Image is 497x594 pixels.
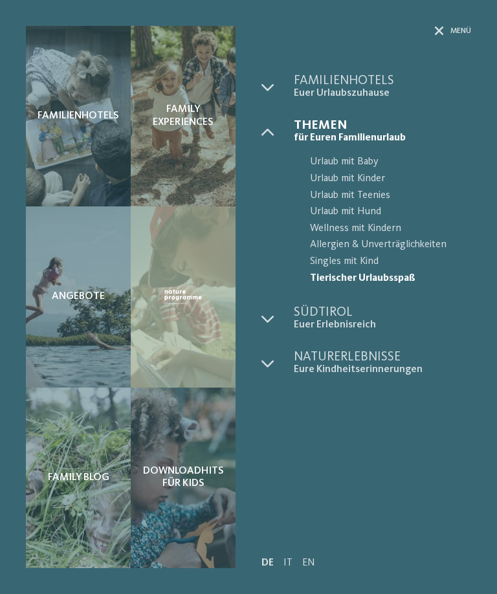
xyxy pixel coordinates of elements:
[294,154,471,171] a: Urlaub mit Baby
[310,188,471,204] span: Urlaub mit Teenies
[52,291,105,303] span: Angebote
[294,171,471,188] a: Urlaub mit Kinder
[310,254,471,270] span: Singles mit Kind
[294,119,471,132] span: Themen
[294,204,471,221] a: Urlaub mit Hund
[294,221,471,237] a: Wellness mit Kindern
[302,558,315,568] a: EN
[310,171,471,188] span: Urlaub mit Kinder
[310,221,471,237] span: Wellness mit Kindern
[26,206,131,387] a: Familienhotel mit Bauernhof: ein Traum wird wahr Angebote
[294,319,471,331] span: Euer Erlebnisreich
[131,26,236,206] a: Familienhotel mit Bauernhof: ein Traum wird wahr Family Experiences
[294,119,471,144] a: Themen für Euren Familienurlaub
[294,306,471,319] span: Südtirol
[26,26,131,206] a: Familienhotel mit Bauernhof: ein Traum wird wahr Familienhotels
[131,388,236,568] a: Familienhotel mit Bauernhof: ein Traum wird wahr Downloadhits für Kids
[310,154,471,171] span: Urlaub mit Baby
[283,558,293,568] a: IT
[450,26,471,37] span: Menü
[294,254,471,270] a: Singles mit Kind
[310,204,471,221] span: Urlaub mit Hund
[310,270,471,287] span: Tierischer Urlaubsspaß
[131,206,236,387] a: Familienhotel mit Bauernhof: ein Traum wird wahr Nature Programme
[143,465,224,490] span: Downloadhits für Kids
[48,472,109,484] span: Family Blog
[294,306,471,331] a: Südtirol Euer Erlebnisreich
[294,351,471,376] a: Naturerlebnisse Eure Kindheitserinnerungen
[294,188,471,204] a: Urlaub mit Teenies
[163,288,203,306] img: Nature Programme
[144,104,223,128] span: Family Experiences
[310,237,471,254] span: Allergien & Unverträglichkeiten
[26,388,131,568] a: Familienhotel mit Bauernhof: ein Traum wird wahr Family Blog
[294,74,471,87] span: Familienhotels
[294,351,471,364] span: Naturerlebnisse
[261,558,274,568] a: DE
[294,132,471,144] span: für Euren Familienurlaub
[294,87,471,100] span: Euer Urlaubszuhause
[294,74,471,100] a: Familienhotels Euer Urlaubszuhause
[294,270,471,287] a: Tierischer Urlaubsspaß
[294,364,471,376] span: Eure Kindheitserinnerungen
[38,110,119,122] span: Familienhotels
[294,237,471,254] a: Allergien & Unverträglichkeiten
